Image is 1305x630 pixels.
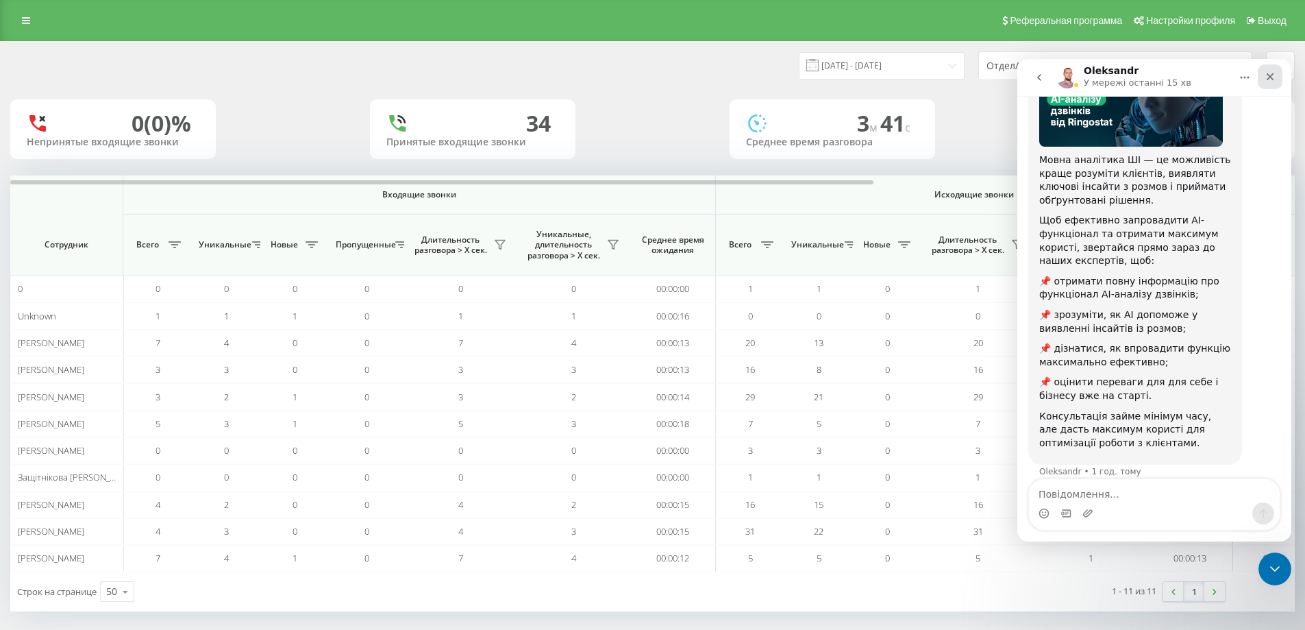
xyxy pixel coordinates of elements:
span: 0 [293,498,297,511]
td: 00:00:00 [630,276,716,302]
span: 7 [156,552,160,564]
span: 0 [364,498,369,511]
button: Надіслати повідомлення… [235,444,257,465]
span: Unknown [18,310,56,322]
span: 0 [364,444,369,457]
span: 0 [293,337,297,349]
span: 0 [458,282,463,295]
div: Принятые входящие звонки [386,136,559,148]
span: 1 [293,310,297,322]
a: 1 [1184,582,1204,601]
span: 4 [224,552,229,564]
span: 0 [458,444,463,457]
div: 50 [106,585,117,598]
span: 3 [571,525,576,537]
span: 20 [745,337,755,349]
span: Уникальные [199,239,248,250]
span: 1 [817,471,821,483]
span: Защітнікова [PERSON_NAME] [18,471,136,483]
span: 0 [885,498,890,511]
span: 0 [885,310,890,322]
span: 3 [224,417,229,430]
span: 0 [156,471,160,483]
span: 0 [458,471,463,483]
span: 0 [156,444,160,457]
span: 0 [364,310,369,322]
div: 0 (0)% [132,110,191,136]
span: 0 [224,444,229,457]
span: 5 [458,417,463,430]
span: 0 [18,282,23,295]
span: 0 [293,282,297,295]
td: 00:00:15 [630,518,716,545]
span: 2 [571,391,576,403]
td: 00:00:13 [1147,545,1233,572]
span: 1 [817,282,821,295]
span: 0 [364,363,369,376]
div: Щоб ефективно запровадити AI-функціонал та отримати максимум користі, звертайся прямо зараз до на... [22,155,214,208]
span: 0 [885,417,890,430]
span: 2 [224,391,229,403]
span: Уникальные [791,239,841,250]
span: 0 [293,471,297,483]
span: 0 [885,552,890,564]
td: 00:00:13 [630,330,716,356]
span: [PERSON_NAME] [18,498,84,511]
span: 13 [814,337,823,349]
span: 0 [364,552,369,564]
span: 7 [458,337,463,349]
span: Сотрудник [22,239,111,250]
span: 0 [817,310,821,322]
div: Непринятые входящие звонки [27,136,199,148]
span: 29 [745,391,755,403]
span: Пропущенные [336,239,391,250]
span: 4 [224,337,229,349]
span: 3 [817,444,821,457]
span: 16 [973,363,983,376]
td: 00:00:14 [630,383,716,410]
span: 7 [458,552,463,564]
span: Длительность разговора > Х сек. [928,234,1007,256]
span: 0 [156,282,160,295]
span: 3 [857,108,880,138]
span: 4 [571,552,576,564]
span: 31 [745,525,755,537]
span: 4 [458,525,463,537]
div: Отдел/Сотрудник [986,60,1150,72]
span: 1 [293,552,297,564]
span: Среднее время ожидания [641,234,705,256]
td: 00:00:15 [630,492,716,518]
span: 0 [885,525,890,537]
textarea: Повідомлення... [12,420,262,444]
span: Всего [723,239,757,250]
span: Всего [130,239,164,250]
span: 3 [224,525,229,537]
span: 0 [885,337,890,349]
span: 7 [748,417,753,430]
span: 0 [293,363,297,376]
span: 0 [885,363,890,376]
span: 4 [156,498,160,511]
span: 1 [1089,552,1093,564]
span: [PERSON_NAME] [18,525,84,537]
span: Строк на странице [17,585,97,598]
span: 0 [364,391,369,403]
span: 31 [973,525,983,537]
span: 3 [571,417,576,430]
span: 41 [880,108,910,138]
div: Oleksandr • 1 год. тому [22,409,124,417]
span: Исходящие звонки [748,189,1201,200]
span: 1 [156,310,160,322]
span: 0 [364,525,369,537]
span: 29 [973,391,983,403]
span: 0 [748,310,753,322]
span: 1 [458,310,463,322]
span: Реферальная программа [1010,15,1122,26]
button: вибір GIF-файлів [43,449,54,460]
span: 0 [364,282,369,295]
span: м [869,120,880,135]
td: 00:00:18 [630,411,716,437]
